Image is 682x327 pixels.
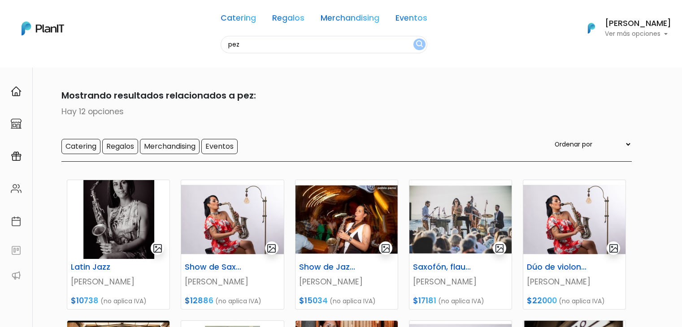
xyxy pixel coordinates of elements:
[11,245,22,256] img: feedback-78b5a0c8f98aac82b08bfc38622c3050aee476f2c9584af64705fc4e61158814.svg
[299,295,328,306] span: $15034
[395,14,427,25] a: Eventos
[201,139,238,154] input: Eventos
[559,297,605,305] span: (no aplica IVA)
[11,86,22,97] img: home-e721727adea9d79c4d83392d1f703f7f8bce08238fde08b1acbfd93340b81755.svg
[409,180,512,310] a: gallery-light Saxofón, flauta traversa y piano. [PERSON_NAME] $17181 (no aplica IVA)
[299,276,394,288] p: [PERSON_NAME]
[413,276,508,288] p: [PERSON_NAME]
[295,180,398,259] img: thumb_image__copia___copia___copia___copia___copia___copia___copia___copia___copia___copia___copi...
[576,17,671,40] button: PlanIt Logo [PERSON_NAME] Ver más opciones
[413,295,436,306] span: $17181
[221,14,256,25] a: Catering
[11,118,22,129] img: marketplace-4ceaa7011d94191e9ded77b95e3339b90024bf715f7c57f8cf31f2d8c509eaba.svg
[181,180,284,310] a: gallery-light Show de Saxofón con pista comercial [PERSON_NAME] $12886 (no aplica IVA)
[523,180,626,259] img: thumb_image__copia___copia___copia___copia___copia___copia___copia___copia___copia___copia___copi...
[185,276,280,288] p: [PERSON_NAME]
[67,180,169,259] img: thumb_image__copia___copia___copia___copia___copia___copia___copia___copia___copia___copia___copi...
[409,180,512,259] img: thumb_image__copia___copia___copia___copia___copia___copia___copia___copia___copia___copia___copi...
[330,297,376,305] span: (no aplica IVA)
[221,36,427,53] input: Buscá regalos, desayunos, y más
[523,180,626,310] a: gallery-light Dúo de violoncello y flauta traversa [PERSON_NAME] $22000 (no aplica IVA)
[527,295,557,306] span: $22000
[608,243,619,254] img: gallery-light
[438,297,484,305] span: (no aplica IVA)
[181,180,283,259] img: thumb_image__copia___copia___copia___copia___copia___copia___copia___copia___copia___copia___copi...
[321,14,379,25] a: Merchandising
[71,276,166,288] p: [PERSON_NAME]
[179,262,250,272] h6: Show de Saxofón con pista comercial
[527,276,622,288] p: [PERSON_NAME]
[266,243,277,254] img: gallery-light
[140,139,200,154] input: Merchandising
[61,139,100,154] input: Catering
[51,106,632,117] p: Hay 12 opciones
[381,243,391,254] img: gallery-light
[295,180,398,310] a: gallery-light Show de Jazz con Saxofón y Flauta [PERSON_NAME] $15034 (no aplica IVA)
[11,183,22,194] img: people-662611757002400ad9ed0e3c099ab2801c6687ba6c219adb57efc949bc21e19d.svg
[102,139,138,154] input: Regalos
[582,18,601,38] img: PlanIt Logo
[65,262,136,272] h6: Latin Jazz
[215,297,261,305] span: (no aplica IVA)
[294,262,365,272] h6: Show de Jazz con Saxofón y Flauta
[152,243,163,254] img: gallery-light
[67,180,170,310] a: gallery-light Latin Jazz [PERSON_NAME] $10738 (no aplica IVA)
[605,20,671,28] h6: [PERSON_NAME]
[272,14,304,25] a: Regalos
[100,297,147,305] span: (no aplica IVA)
[11,270,22,281] img: partners-52edf745621dab592f3b2c58e3bca9d71375a7ef29c3b500c9f145b62cc070d4.svg
[408,262,478,272] h6: Saxofón, flauta traversa y piano.
[605,31,671,37] p: Ver más opciones
[521,262,592,272] h6: Dúo de violoncello y flauta traversa
[11,151,22,162] img: campaigns-02234683943229c281be62815700db0a1741e53638e28bf9629b52c665b00959.svg
[416,40,423,49] img: search_button-432b6d5273f82d61273b3651a40e1bd1b912527efae98b1b7a1b2c0702e16a8d.svg
[22,22,64,35] img: PlanIt Logo
[11,216,22,227] img: calendar-87d922413cdce8b2cf7b7f5f62616a5cf9e4887200fb71536465627b3292af00.svg
[495,243,505,254] img: gallery-light
[185,295,213,306] span: $12886
[71,295,99,306] span: $10738
[51,89,632,102] p: Mostrando resultados relacionados a pez:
